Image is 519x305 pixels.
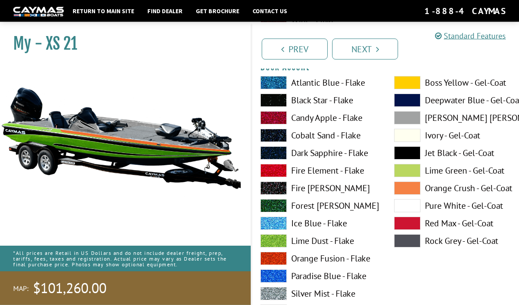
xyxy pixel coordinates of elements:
[394,112,510,125] label: [PERSON_NAME] [PERSON_NAME] - Gel-Coat
[260,217,376,230] label: Ice Blue - Flake
[435,31,506,41] a: Standard Features
[260,147,376,160] label: Dark Sapphire - Flake
[394,235,510,248] label: Rock Grey - Gel-Coat
[260,164,376,178] label: Fire Element - Flake
[260,112,376,125] label: Candy Apple - Flake
[33,279,106,298] span: $101,260.00
[13,246,238,272] p: *All prices are Retail in US Dollars and do not include dealer freight, prep, tariffs, fees, taxe...
[260,182,376,195] label: Fire [PERSON_NAME]
[13,284,29,293] span: MAP:
[260,94,376,107] label: Black Star - Flake
[260,270,376,283] label: Paradise Blue - Flake
[260,76,376,90] label: Atlantic Blue - Flake
[68,5,139,17] a: Return to main site
[394,182,510,195] label: Orange Crush - Gel-Coat
[260,200,376,213] label: Forest [PERSON_NAME]
[394,129,510,142] label: Ivory - Gel-Coat
[259,37,519,60] ul: Pagination
[332,39,398,60] a: Next
[394,200,510,213] label: Pure White - Gel-Coat
[394,147,510,160] label: Jet Black - Gel-Coat
[260,252,376,265] label: Orange Fusion - Flake
[394,164,510,178] label: Lime Green - Gel-Coat
[394,94,510,107] label: Deepwater Blue - Gel-Coat
[248,5,292,17] a: Contact Us
[260,235,376,248] label: Lime Dust - Flake
[13,34,229,54] h1: My - XS 21
[143,5,187,17] a: Find Dealer
[424,5,506,17] div: 1-888-4CAYMAS
[394,217,510,230] label: Red Max - Gel-Coat
[260,287,376,301] label: Silver Mist - Flake
[13,7,64,16] img: white-logo-c9c8dbefe5ff5ceceb0f0178aa75bf4bb51f6bca0971e226c86eb53dfe498488.png
[394,76,510,90] label: Boss Yellow - Gel-Coat
[262,39,328,60] a: Prev
[191,5,244,17] a: Get Brochure
[260,129,376,142] label: Cobalt Sand - Flake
